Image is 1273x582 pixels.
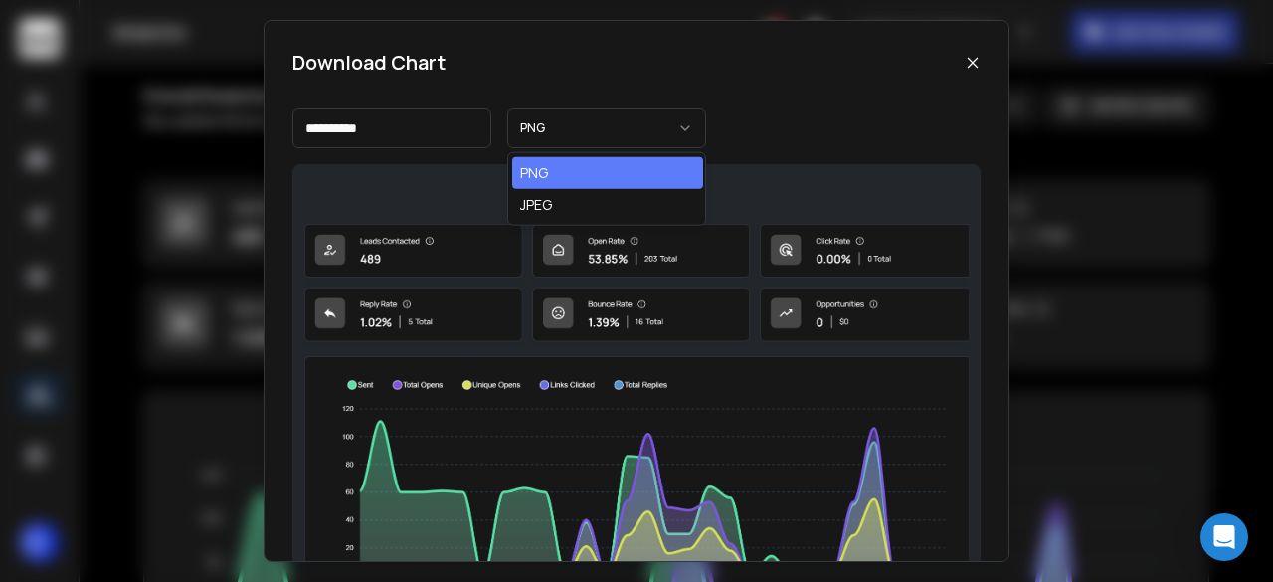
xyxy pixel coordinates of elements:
h1: Download Chart [292,49,446,77]
div: JPEG [520,195,552,215]
button: PNG [507,108,706,148]
div: PNG [520,163,548,183]
div: Open Intercom Messenger [1200,513,1248,561]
